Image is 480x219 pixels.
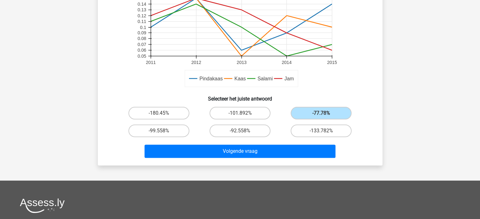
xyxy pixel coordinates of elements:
label: -92.558% [210,124,270,137]
text: Kaas [234,76,246,81]
text: 2011 [146,60,156,65]
text: Salami [257,76,272,81]
text: Jam [284,76,294,81]
label: -180.45% [128,107,189,119]
text: 2014 [281,60,291,65]
label: -77.78% [291,107,352,119]
text: 0.13 [137,7,146,12]
text: 0.09 [137,30,146,35]
text: 0.05 [137,54,146,59]
text: 2013 [236,60,246,65]
label: -99.558% [128,124,189,137]
text: 2012 [191,60,201,65]
img: Assessly logo [20,198,65,213]
text: 0.06 [137,48,146,53]
text: 0.07 [137,42,146,47]
label: -101.892% [210,107,270,119]
text: 0.08 [137,36,146,41]
text: Pindakaas [199,76,222,81]
text: 0.14 [137,2,146,7]
text: 0.12 [137,13,146,18]
h6: Selecteer het juiste antwoord [108,91,372,102]
label: -133.782% [291,124,352,137]
text: 0.11 [137,19,146,24]
text: 0.1 [140,25,146,30]
text: 2015 [327,60,337,65]
button: Volgende vraag [145,145,335,158]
